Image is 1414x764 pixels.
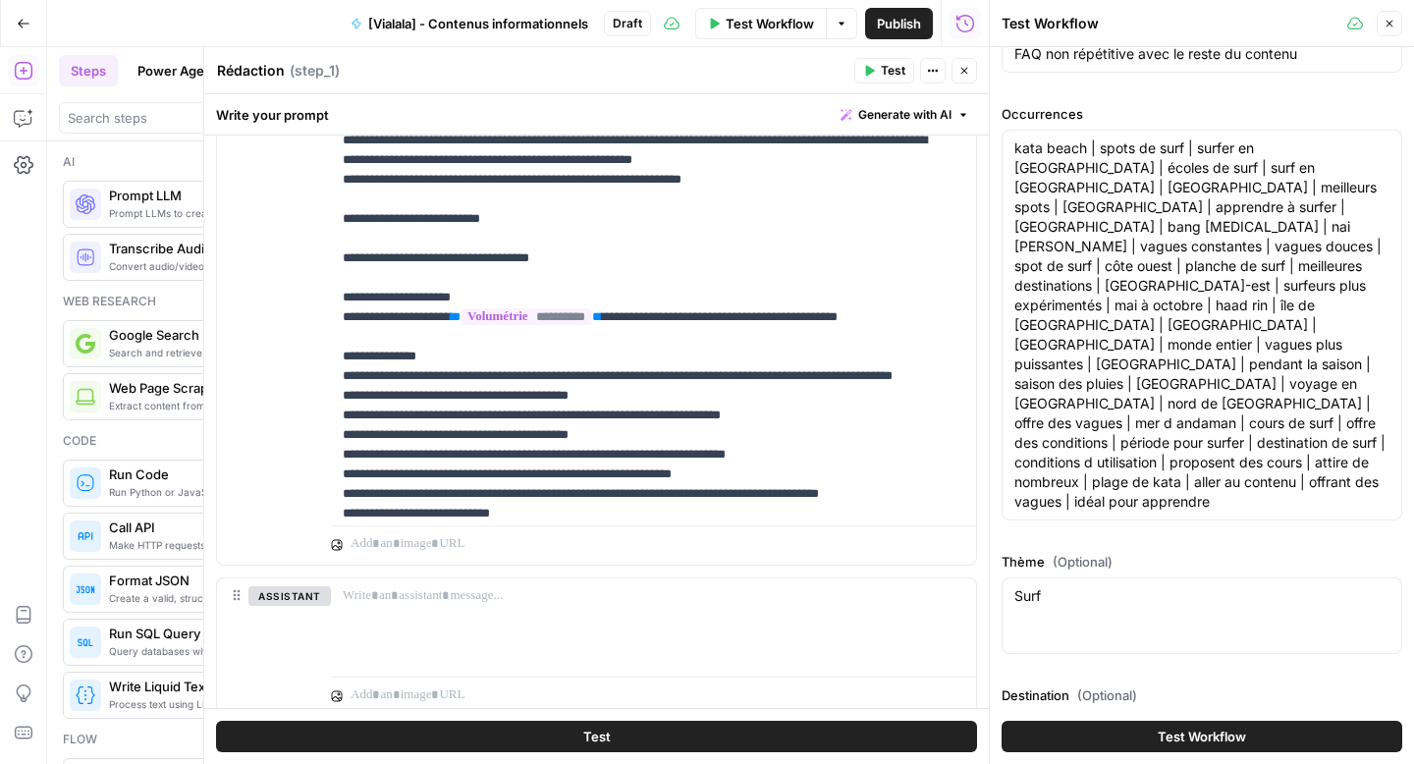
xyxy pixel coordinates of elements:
[63,731,399,748] div: Flow
[109,325,382,345] span: Google Search
[339,8,600,39] button: [Vialala] - Contenus informationnels
[109,205,382,221] span: Prompt LLMs to create or analyze content
[204,94,989,135] div: Write your prompt
[216,721,977,752] button: Test
[109,239,382,258] span: Transcribe Audio
[613,15,642,32] span: Draft
[368,14,588,33] span: [Vialala] - Contenus informationnels
[109,643,382,659] span: Query databases with SQL
[1002,685,1402,705] label: Destination
[1002,721,1402,752] button: Test Workflow
[290,61,340,81] span: ( step_1 )
[126,55,236,86] button: Power Agents
[63,293,399,310] div: Web research
[109,624,382,643] span: Run SQL Query
[854,58,914,83] button: Test
[865,8,933,39] button: Publish
[109,345,382,360] span: Search and retrieve Google results
[1002,104,1402,124] label: Occurrences
[877,14,921,33] span: Publish
[1158,727,1246,746] span: Test Workflow
[63,153,399,171] div: Ai
[726,14,814,33] span: Test Workflow
[1002,552,1402,572] label: Thème
[1014,586,1389,606] textarea: Surf
[109,696,382,712] span: Process text using Liquid templating syntax
[109,537,382,553] span: Make HTTP requests to external services
[858,106,952,124] span: Generate with AI
[109,677,382,696] span: Write Liquid Text
[881,62,905,80] span: Test
[109,258,382,274] span: Convert audio/video to text
[695,8,826,39] button: Test Workflow
[217,61,285,81] textarea: Rédaction
[1014,138,1389,512] textarea: kata beach | spots de surf | surfer en [GEOGRAPHIC_DATA] | écoles de surf | surf en [GEOGRAPHIC_D...
[109,186,382,205] span: Prompt LLM
[68,108,394,128] input: Search steps
[833,102,977,128] button: Generate with AI
[1077,685,1137,705] span: (Optional)
[109,464,382,484] span: Run Code
[109,398,382,413] span: Extract content from web pages
[109,571,382,590] span: Format JSON
[248,586,331,606] button: assistant
[63,432,399,450] div: Code
[109,484,382,500] span: Run Python or JavaScript code blocks
[109,378,382,398] span: Web Page Scrape
[583,727,611,746] span: Test
[1053,552,1113,572] span: (Optional)
[59,55,118,86] button: Steps
[109,590,382,606] span: Create a valid, structured JSON object
[217,578,315,716] div: assistant
[109,518,382,537] span: Call API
